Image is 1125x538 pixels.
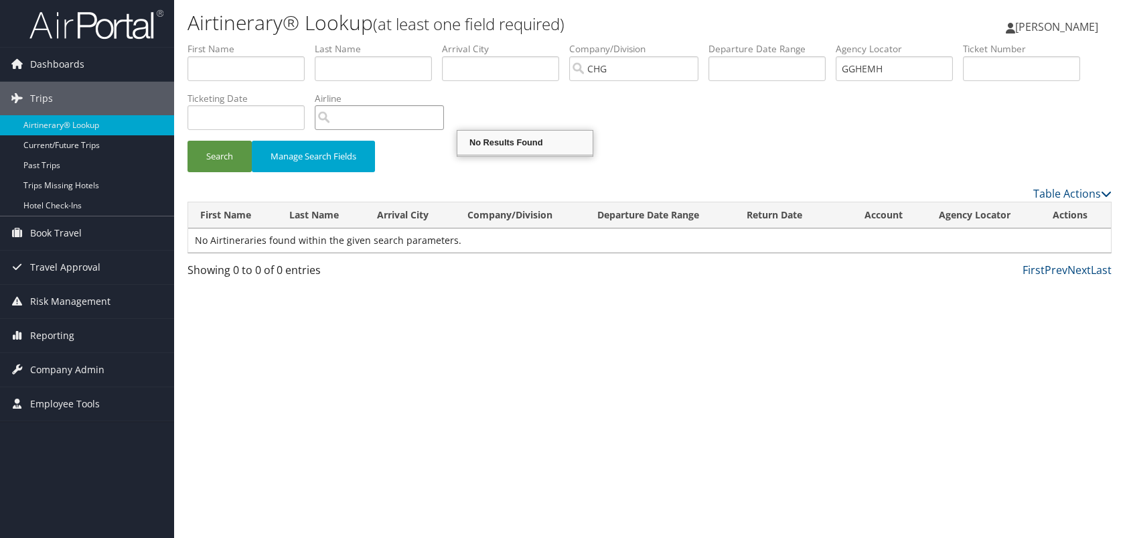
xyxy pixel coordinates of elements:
th: Actions [1041,202,1111,228]
button: Search [187,141,252,172]
span: Book Travel [30,216,82,250]
span: Risk Management [30,285,110,318]
th: Account: activate to sort column ascending [852,202,927,228]
div: Showing 0 to 0 of 0 entries [187,262,404,285]
a: Last [1091,263,1112,277]
small: (at least one field required) [373,13,565,35]
label: Arrival City [442,42,569,56]
div: No Results Found [459,136,591,149]
th: First Name: activate to sort column ascending [188,202,277,228]
span: [PERSON_NAME] [1015,19,1098,34]
label: Ticket Number [963,42,1090,56]
label: Ticketing Date [187,92,315,105]
a: First [1023,263,1045,277]
h1: Airtinerary® Lookup [187,9,804,37]
label: First Name [187,42,315,56]
a: Prev [1045,263,1067,277]
button: Manage Search Fields [252,141,375,172]
th: Agency Locator: activate to sort column ascending [927,202,1041,228]
span: Trips [30,82,53,115]
span: Company Admin [30,353,104,387]
a: Next [1067,263,1091,277]
span: Reporting [30,319,74,352]
span: Employee Tools [30,387,100,421]
label: Departure Date Range [708,42,836,56]
th: Arrival City: activate to sort column ascending [365,202,455,228]
th: Departure Date Range: activate to sort column ascending [585,202,735,228]
a: Table Actions [1033,186,1112,201]
span: Travel Approval [30,251,100,284]
span: Dashboards [30,48,84,81]
th: Company/Division [455,202,585,228]
label: Agency Locator [836,42,963,56]
td: No Airtineraries found within the given search parameters. [188,228,1111,253]
label: Company/Division [569,42,708,56]
label: Last Name [315,42,442,56]
a: [PERSON_NAME] [1006,7,1112,47]
img: airportal-logo.png [29,9,163,40]
th: Last Name: activate to sort column ascending [277,202,365,228]
th: Return Date: activate to sort column ascending [735,202,852,228]
label: Airline [315,92,454,105]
